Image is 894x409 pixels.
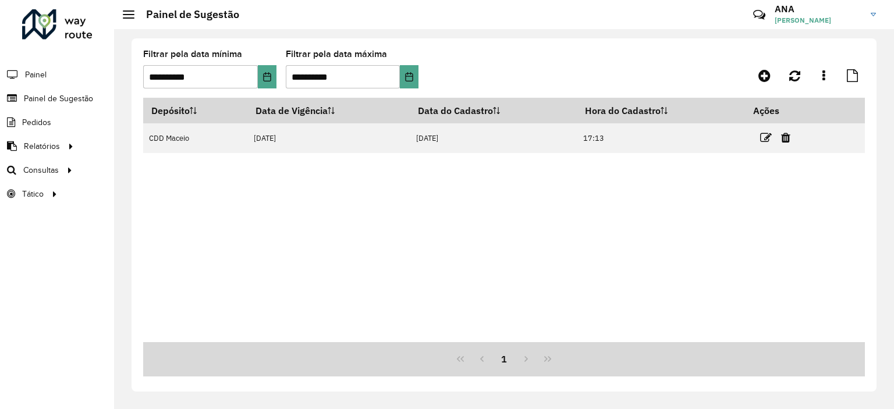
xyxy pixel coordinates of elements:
button: 1 [493,348,515,370]
span: Painel de Sugestão [24,93,93,105]
span: [PERSON_NAME] [775,15,862,26]
h3: ANA [775,3,862,15]
td: CDD Maceio [143,123,248,153]
th: Data do Cadastro [410,98,577,123]
th: Depósito [143,98,248,123]
h2: Painel de Sugestão [134,8,239,21]
span: Painel [25,69,47,81]
button: Choose Date [400,65,418,88]
td: 17:13 [577,123,745,153]
a: Excluir [781,130,790,145]
td: [DATE] [410,123,577,153]
a: Contato Rápido [747,2,772,27]
span: Consultas [23,164,59,176]
a: Editar [760,130,772,145]
th: Hora do Cadastro [577,98,745,123]
span: Relatórios [24,140,60,152]
th: Ações [745,98,815,123]
span: Pedidos [22,116,51,129]
span: Tático [22,188,44,200]
th: Data de Vigência [248,98,410,123]
label: Filtrar pela data máxima [286,47,387,61]
label: Filtrar pela data mínima [143,47,242,61]
button: Choose Date [258,65,276,88]
td: [DATE] [248,123,410,153]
